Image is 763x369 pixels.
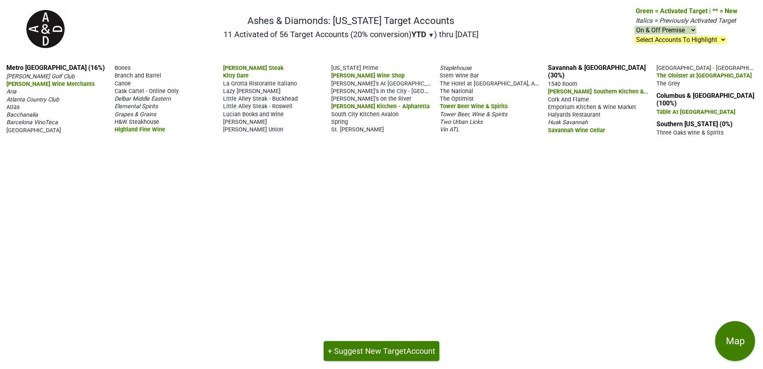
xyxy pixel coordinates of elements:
span: The National [440,88,473,95]
span: La Grotta Ristorante Italiano [223,80,297,87]
span: Staplehouse [440,65,472,71]
span: Little Alley Steak - Buckhead [223,95,298,102]
span: [PERSON_NAME] Wine Shop [331,72,405,79]
span: Canoe [115,80,131,87]
span: Emporium Kitchen & Wine Market [548,104,636,111]
span: ▼ [428,32,434,39]
span: [PERSON_NAME] Golf Club [6,73,75,80]
span: Husk Savannah [548,119,588,126]
span: YTD [411,30,426,39]
span: [PERSON_NAME]'s on the River [331,95,411,102]
a: Columbus & [GEOGRAPHIC_DATA] (100%) [656,92,754,107]
span: The Optimist [440,95,474,102]
h2: 11 Activated of 56 Target Accounts (20% conversion) ) thru [DATE] [223,30,478,39]
span: Italics = Previously Activated Target [636,17,736,24]
span: Tower Beer Wine & Spirits [440,103,508,110]
span: Atlanta Country Club [6,96,59,103]
button: + Suggest New TargetAccount [324,341,439,361]
span: [PERSON_NAME]'s At [GEOGRAPHIC_DATA] [331,79,442,87]
span: [US_STATE] Prime [331,65,378,71]
span: [PERSON_NAME] Steak [223,65,284,71]
a: Southern [US_STATE] (0%) [656,120,733,128]
span: Bones [115,65,130,71]
span: The Hotel at [GEOGRAPHIC_DATA], Autograph Collection - [GEOGRAPHIC_DATA] [440,79,645,87]
span: Lucian Books and Wine [223,111,284,118]
span: Green = Activated Target | ** = New [636,7,737,15]
a: Metro [GEOGRAPHIC_DATA] (16%) [6,64,105,71]
span: Elemental Spirits [115,103,158,110]
span: [PERSON_NAME] Union [223,126,283,133]
span: Vin ATL [440,126,459,133]
span: Cork And Flame [548,96,589,103]
span: Account [406,346,435,356]
span: Lazy [PERSON_NAME] [223,88,281,95]
span: [PERSON_NAME]'s In the City - [GEOGRAPHIC_DATA] [331,87,466,95]
span: Highland Fine Wine [115,126,165,133]
span: Little Alley Steak - Roswell [223,103,293,110]
span: Stem Wine Bar [440,72,479,79]
span: [PERSON_NAME] Wine Merchants [6,81,95,87]
h1: Ashes & Diamonds: [US_STATE] Target Accounts [223,15,478,27]
span: Aria [6,88,16,95]
span: Branch and Barrel [115,72,161,79]
span: Atlas [6,104,20,111]
span: Grapes & Grains [115,111,156,118]
span: H&W Steakhouse [115,119,159,125]
span: Savannah Wine Cellar [548,127,605,134]
img: Ashes & Diamonds [26,9,66,49]
span: Three Oaks wine & Spirits [656,129,723,136]
button: Map [715,321,755,361]
span: Two Urban Licks [440,119,482,125]
span: [GEOGRAPHIC_DATA] [6,127,61,134]
span: The Grey [656,80,680,87]
span: Table At [GEOGRAPHIC_DATA] [656,109,735,115]
span: Halyards Restaurant [548,111,601,118]
span: [PERSON_NAME] Kitchen - Alpharetta [331,103,430,110]
span: 1540 Room [548,81,577,87]
span: South City Kitchen Avalon [331,111,399,118]
span: Kitty Dare [223,72,249,79]
span: [PERSON_NAME] [223,119,267,125]
span: The Cloister at [GEOGRAPHIC_DATA] [656,72,752,79]
span: [PERSON_NAME] Southern Kitchen & Oyster Bar [548,87,672,95]
span: Bacchanalia [6,111,38,118]
span: St. [PERSON_NAME] [331,126,384,133]
span: Spring [331,119,348,125]
span: Barcelona VinoTeca [6,119,58,126]
span: Tower Beer, Wine & Spirits [440,111,507,118]
a: Savannah & [GEOGRAPHIC_DATA] (30%) [548,64,646,79]
span: Delbar Middle Eastern [115,95,171,102]
span: Cask Cartel - Online Only [115,88,179,95]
